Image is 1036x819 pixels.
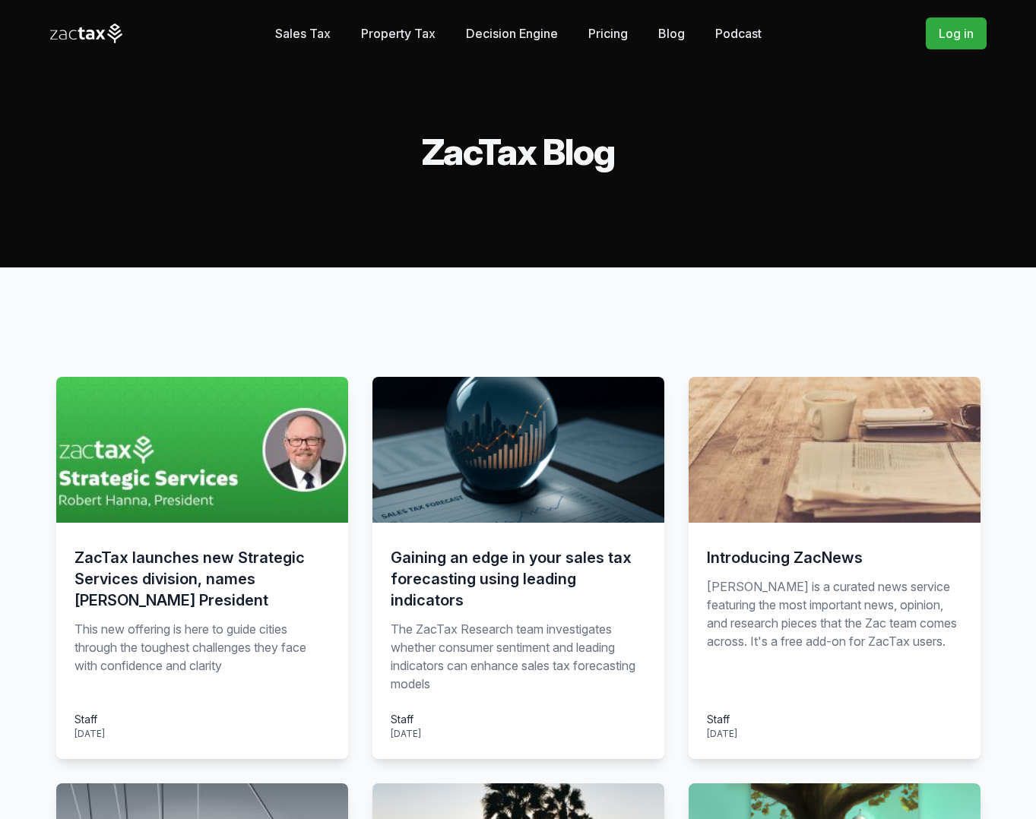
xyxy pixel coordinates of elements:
[391,728,421,739] time: [DATE]
[689,377,981,523] img: zac-news.jpg
[74,711,105,727] div: Staff
[391,547,646,611] h3: Gaining an edge in your sales tax forecasting using leading indicators
[689,377,981,759] a: Introducing ZacNews [PERSON_NAME] is a curated news service featuring the most important news, op...
[707,711,737,727] div: Staff
[466,18,558,49] a: Decision Engine
[391,711,421,727] div: Staff
[707,547,962,568] h3: Introducing ZacNews
[588,18,628,49] a: Pricing
[74,728,105,739] time: [DATE]
[658,18,685,49] a: Blog
[74,547,330,611] h3: ZacTax launches new Strategic Services division, names [PERSON_NAME] President
[372,377,664,523] img: consumer-confidence-leading-indicators-retail-sales-tax.png
[74,620,330,693] p: This new offering is here to guide cities through the toughest challenges they face with confiden...
[391,620,646,693] p: The ZacTax Research team investigates whether consumer sentiment and leading indicators can enhan...
[56,377,348,523] img: hanna-strategic-services.jpg
[715,18,762,49] a: Podcast
[926,17,987,49] a: Log in
[50,134,987,170] h2: ZacTax Blog
[56,377,348,759] a: ZacTax launches new Strategic Services division, names [PERSON_NAME] President This new offering ...
[275,18,331,49] a: Sales Tax
[372,377,664,759] a: Gaining an edge in your sales tax forecasting using leading indicators The ZacTax Research team i...
[707,577,962,693] p: [PERSON_NAME] is a curated news service featuring the most important news, opinion, and research ...
[361,18,436,49] a: Property Tax
[707,728,737,739] time: [DATE]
